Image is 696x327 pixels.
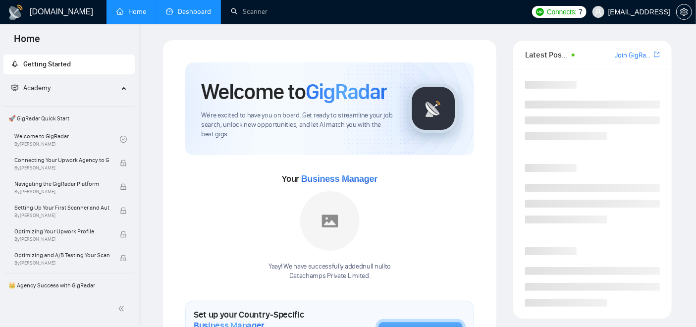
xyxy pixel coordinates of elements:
[23,60,71,68] span: Getting Started
[3,54,135,74] li: Getting Started
[677,8,692,16] span: setting
[268,262,391,281] div: Yaay! We have successfully added null null to
[11,84,18,91] span: fund-projection-screen
[4,275,134,295] span: 👑 Agency Success with GigRadar
[579,6,583,17] span: 7
[654,51,660,58] span: export
[14,260,109,266] span: By [PERSON_NAME]
[306,78,387,105] span: GigRadar
[676,4,692,20] button: setting
[4,109,134,128] span: 🚀 GigRadar Quick Start
[11,60,18,67] span: rocket
[120,183,127,190] span: lock
[6,32,48,53] span: Home
[409,84,458,133] img: gigradar-logo.png
[595,8,602,15] span: user
[201,111,393,139] span: We're excited to have you on board. Get ready to streamline your job search, unlock new opportuni...
[201,78,387,105] h1: Welcome to
[14,128,120,150] a: Welcome to GigRadarBy[PERSON_NAME]
[120,160,127,166] span: lock
[23,84,51,92] span: Academy
[231,7,268,16] a: searchScanner
[14,189,109,195] span: By [PERSON_NAME]
[120,207,127,214] span: lock
[615,50,652,61] a: Join GigRadar Slack Community
[676,8,692,16] a: setting
[120,136,127,143] span: check-circle
[14,155,109,165] span: Connecting Your Upwork Agency to GigRadar
[116,7,146,16] a: homeHome
[118,304,128,314] span: double-left
[11,84,51,92] span: Academy
[14,250,109,260] span: Optimizing and A/B Testing Your Scanner for Better Results
[120,231,127,238] span: lock
[14,179,109,189] span: Navigating the GigRadar Platform
[536,8,544,16] img: upwork-logo.png
[8,4,24,20] img: logo
[547,6,577,17] span: Connects:
[14,226,109,236] span: Optimizing Your Upwork Profile
[14,213,109,218] span: By [PERSON_NAME]
[300,191,360,251] img: placeholder.png
[14,165,109,171] span: By [PERSON_NAME]
[301,174,377,184] span: Business Manager
[14,203,109,213] span: Setting Up Your First Scanner and Auto-Bidder
[525,49,569,61] span: Latest Posts from the GigRadar Community
[268,272,391,281] p: Datachamps Private Limited .
[120,255,127,262] span: lock
[166,7,211,16] a: dashboardDashboard
[282,173,377,184] span: Your
[14,236,109,242] span: By [PERSON_NAME]
[654,50,660,59] a: export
